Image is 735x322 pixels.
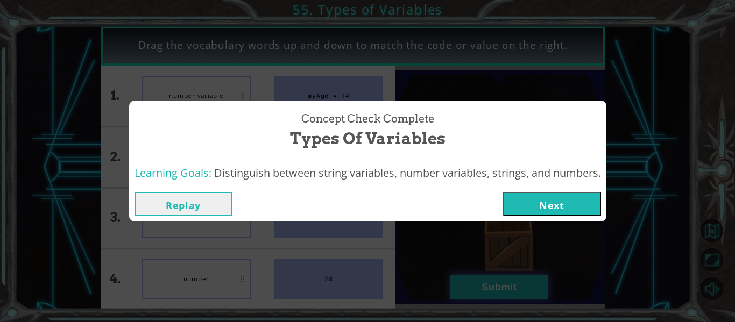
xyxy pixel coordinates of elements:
span: Distinguish between string variables, number variables, strings, and numbers. [214,166,601,180]
span: Concept Check Complete [301,111,434,127]
span: Types of Variables [290,127,446,150]
span: Learning Goals: [135,166,211,180]
button: Next [503,192,601,216]
button: Replay [135,192,232,216]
